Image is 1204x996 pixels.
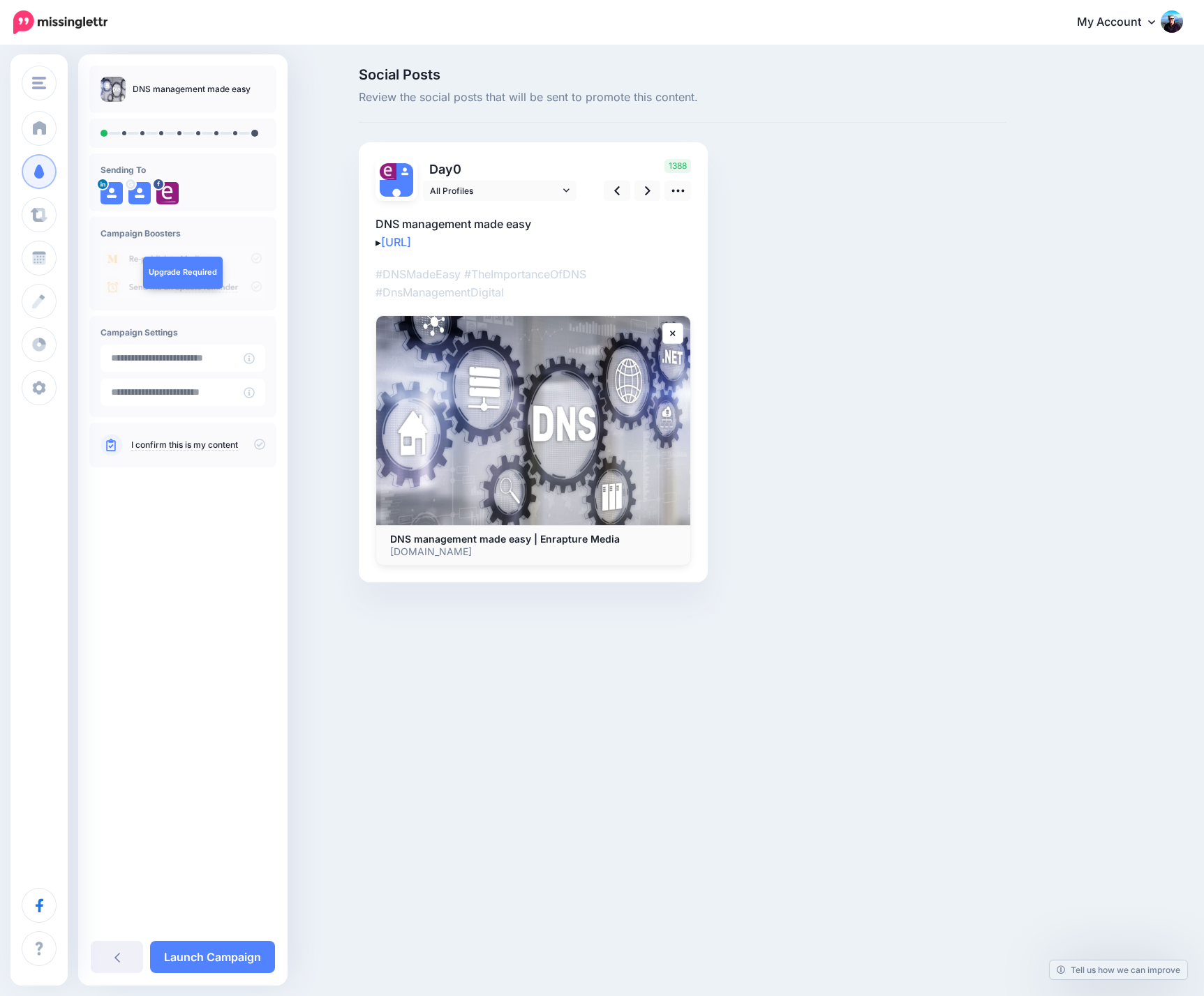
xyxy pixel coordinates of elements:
p: DNS management made easy [133,82,251,96]
p: [DOMAIN_NAME] [390,545,676,558]
a: Upgrade Required [143,257,223,289]
span: 0 [453,162,461,176]
p: #DNSMadeEasy #TheImportanceOfDNS #DnsManagementDigital [376,265,691,301]
img: campaign_review_boosters.png [101,246,265,299]
img: user_default_image.png [380,180,413,213]
img: user_default_image.png [128,182,151,204]
span: Review the social posts that will be sent to promote this content. [359,89,1006,107]
a: All Profiles [423,181,577,201]
span: 1388 [664,159,691,173]
a: I confirm this is my content [131,439,238,451]
h4: Campaign Settings [101,327,265,338]
a: Tell us how we can improve [1050,960,1187,979]
p: DNS management made easy ▸ [376,215,691,251]
img: user_default_image.png [101,182,123,204]
img: menu.png [32,77,46,89]
img: DNS management made easy | Enrapture Media [376,316,690,525]
img: 528363599_10163961969572704_8614632715601683487_n-bsa154639.jpg [156,182,179,204]
h4: Sending To [101,165,265,175]
a: [URL] [381,235,411,249]
img: Missinglettr [13,10,107,34]
a: My Account [1063,6,1183,40]
img: user_default_image.png [396,163,413,180]
h4: Campaign Boosters [101,228,265,239]
span: Social Posts [359,68,1006,82]
b: DNS management made easy | Enrapture Media [390,533,620,545]
img: 3cda084593e2dae210bd8409ae55e738_thumb.jpg [101,77,126,102]
span: All Profiles [430,183,560,198]
p: Day [423,159,579,179]
img: 528363599_10163961969572704_8614632715601683487_n-bsa154639.jpg [380,163,396,180]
